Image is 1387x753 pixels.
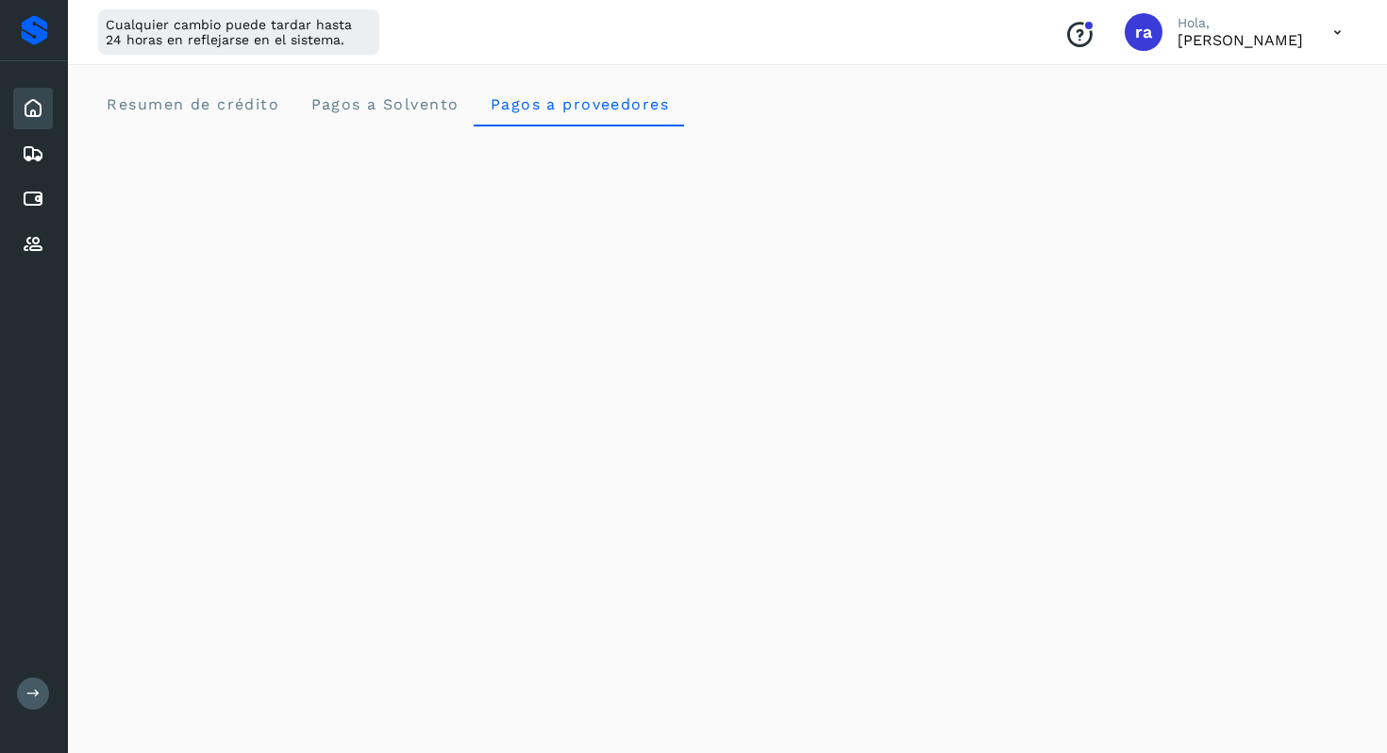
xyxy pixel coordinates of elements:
[13,133,53,175] div: Embarques
[1178,15,1303,31] p: Hola,
[13,224,53,265] div: Proveedores
[309,95,459,113] span: Pagos a Solvento
[1178,31,1303,49] p: raziel alfredo fragoso
[13,88,53,129] div: Inicio
[98,9,379,55] div: Cualquier cambio puede tardar hasta 24 horas en reflejarse en el sistema.
[489,95,669,113] span: Pagos a proveedores
[106,95,279,113] span: Resumen de crédito
[13,178,53,220] div: Cuentas por pagar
